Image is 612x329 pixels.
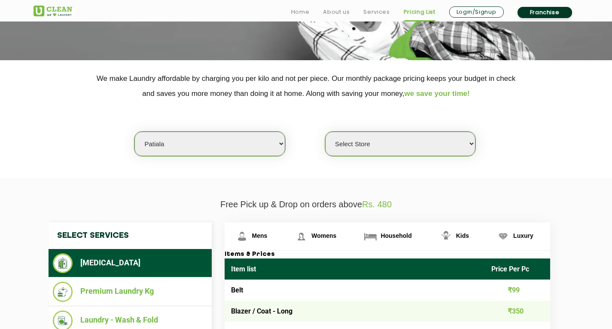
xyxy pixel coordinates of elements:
[363,229,378,244] img: Household
[53,282,73,302] img: Premium Laundry Kg
[449,6,504,18] a: Login/Signup
[485,301,550,322] td: ₹350
[404,7,435,17] a: Pricing List
[291,7,310,17] a: Home
[496,229,511,244] img: Luxury
[438,229,454,244] img: Kids
[323,7,350,17] a: About us
[456,232,469,239] span: Kids
[294,229,309,244] img: Womens
[49,222,212,249] h4: Select Services
[53,253,207,273] li: [MEDICAL_DATA]
[33,200,579,209] p: Free Pick up & Drop on orders above
[381,232,411,239] span: Household
[53,282,207,302] li: Premium Laundry Kg
[225,280,485,301] td: Belt
[518,7,572,18] a: Franchise
[405,89,470,98] span: we save your time!
[234,229,250,244] img: Mens
[225,301,485,322] td: Blazer / Coat - Long
[225,258,485,280] th: Item list
[53,253,73,273] img: Dry Cleaning
[33,71,579,101] p: We make Laundry affordable by charging you per kilo and not per piece. Our monthly package pricin...
[363,7,390,17] a: Services
[225,251,550,258] h3: Items & Prices
[362,200,392,209] span: Rs. 480
[513,232,533,239] span: Luxury
[252,232,268,239] span: Mens
[311,232,336,239] span: Womens
[33,6,72,16] img: UClean Laundry and Dry Cleaning
[485,280,550,301] td: ₹99
[485,258,550,280] th: Price Per Pc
